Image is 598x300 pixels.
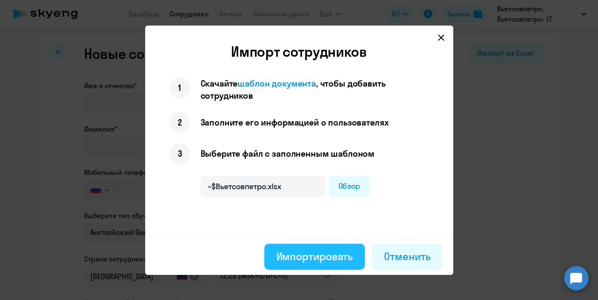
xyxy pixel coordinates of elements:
[201,78,386,101] span: , чтобы добавить сотрудников
[152,43,446,60] h2: Импорт сотрудников
[264,244,365,270] button: Импортировать
[384,249,430,263] div: Отменить
[201,148,375,160] p: Выберите файл с заполненным шаблоном
[169,143,190,164] div: 3
[169,77,190,98] div: 1
[329,176,370,197] label: Обзор
[201,78,238,89] span: Скачайте
[372,244,442,270] button: Отменить
[237,78,316,89] span: шаблон документа
[201,116,389,129] p: Заполните его информацией о пользователях
[276,249,353,263] div: Импортировать
[169,112,190,133] div: 2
